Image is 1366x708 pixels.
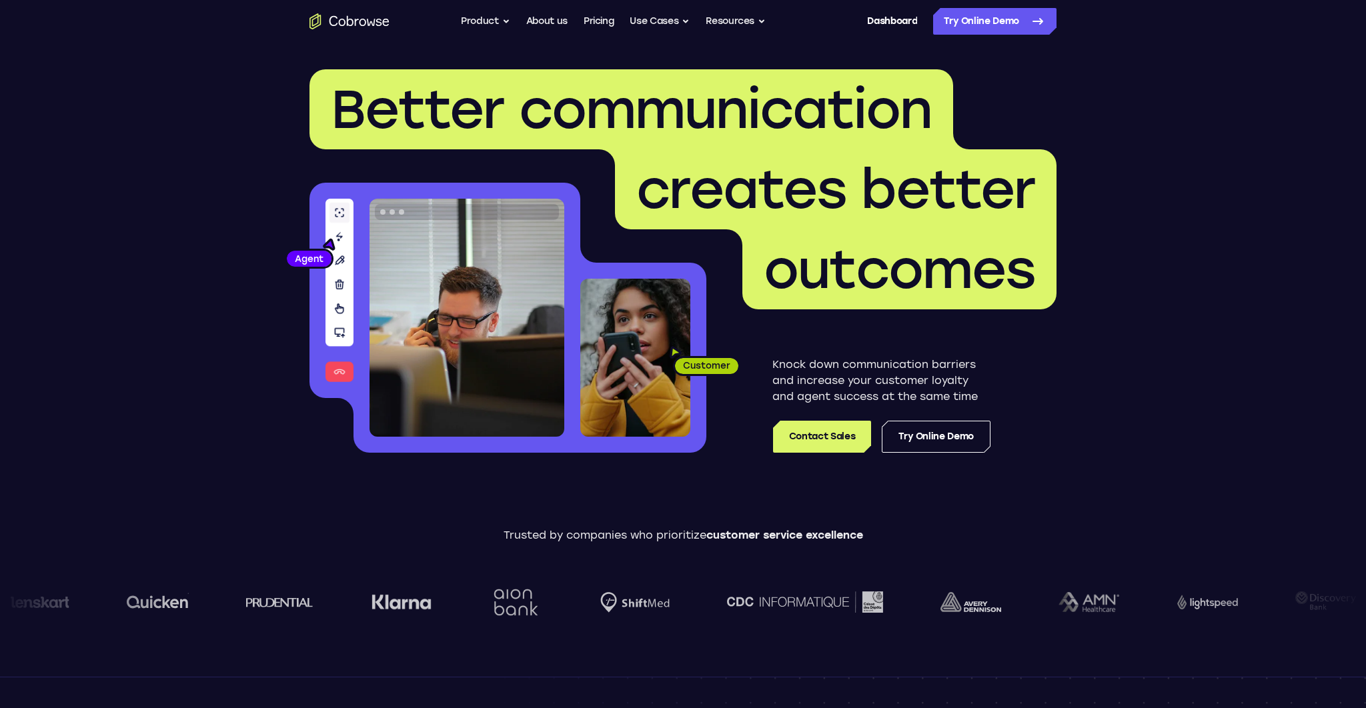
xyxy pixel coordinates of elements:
a: About us [526,8,568,35]
img: Shiftmed [599,592,668,613]
img: A customer support agent talking on the phone [370,199,564,437]
img: CDC Informatique [726,591,882,612]
a: Dashboard [867,8,917,35]
img: prudential [245,597,312,607]
a: Try Online Demo [933,8,1057,35]
img: avery-dennison [939,592,1000,612]
img: quicken [125,591,187,612]
a: Contact Sales [773,421,871,453]
span: Better communication [331,77,932,141]
img: Klarna [370,594,430,610]
button: Product [461,8,510,35]
a: Go to the home page [309,13,390,29]
button: Use Cases [630,8,690,35]
a: Try Online Demo [882,421,990,453]
a: Pricing [584,8,614,35]
span: customer service excellence [706,529,863,541]
img: AMN Healthcare [1057,592,1118,613]
span: outcomes [764,237,1035,301]
span: creates better [636,157,1035,221]
img: Aion Bank [487,575,541,629]
p: Knock down communication barriers and increase your customer loyalty and agent success at the sam... [772,357,990,405]
img: A customer holding their phone [580,279,690,437]
img: Lightspeed [1175,595,1236,609]
button: Resources [706,8,766,35]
